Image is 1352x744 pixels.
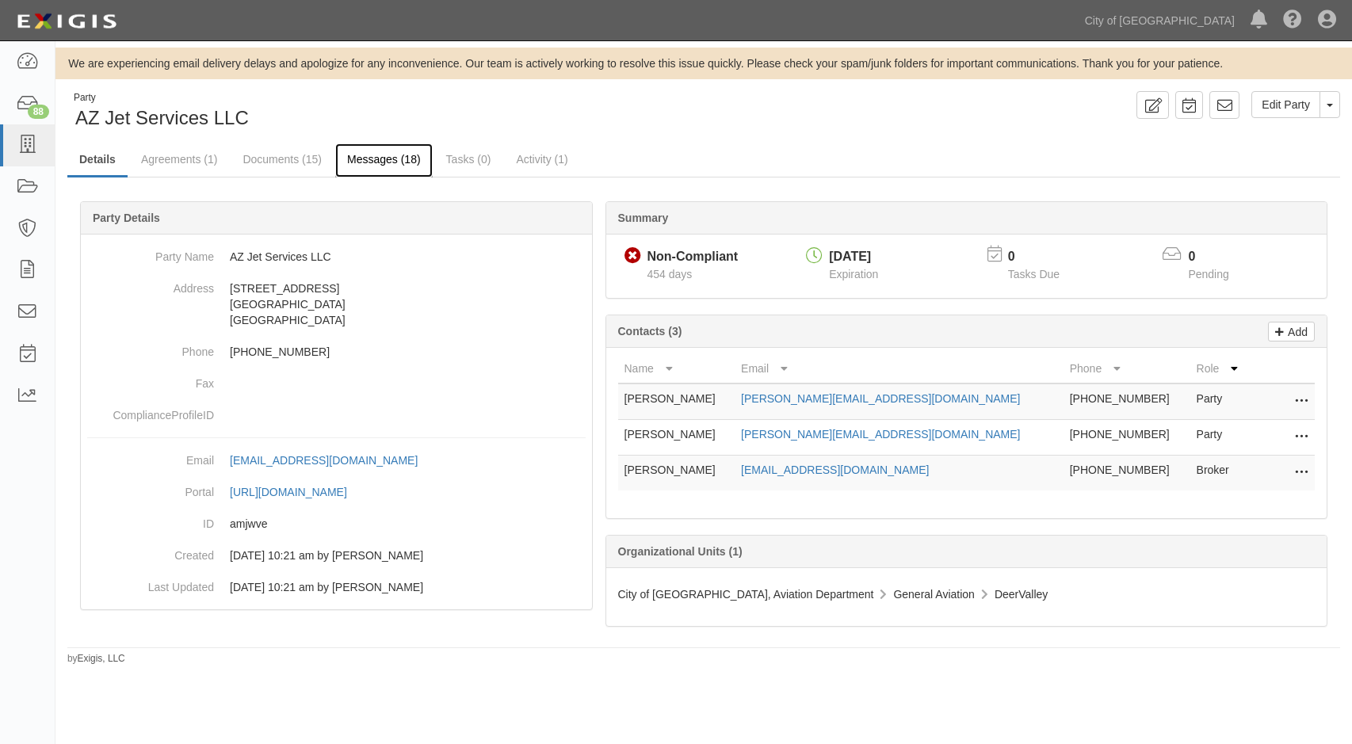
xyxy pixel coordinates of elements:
[78,653,125,664] a: Exigis, LLC
[1190,456,1251,491] td: Broker
[12,7,121,36] img: logo-5460c22ac91f19d4615b14bd174203de0afe785f0fc80cf4dbbc73dc1793850b.png
[87,508,214,532] dt: ID
[618,354,735,383] th: Name
[93,212,160,224] b: Party Details
[87,273,586,336] dd: [STREET_ADDRESS] [GEOGRAPHIC_DATA] [GEOGRAPHIC_DATA]
[434,143,503,175] a: Tasks (0)
[75,107,249,128] span: AZ Jet Services LLC
[995,588,1048,601] span: DeerValley
[1284,322,1308,341] p: Add
[230,486,365,498] a: [URL][DOMAIN_NAME]
[28,105,49,119] div: 88
[87,540,586,571] dd: 06/06/2024 10:21 am by Kim Siebert
[618,588,874,601] span: City of [GEOGRAPHIC_DATA], Aviation Department
[87,571,586,603] dd: 06/06/2024 10:21 am by Kim Siebert
[741,464,929,476] a: [EMAIL_ADDRESS][DOMAIN_NAME]
[55,55,1352,71] div: We are experiencing email delivery delays and apologize for any inconvenience. Our team is active...
[647,248,739,266] div: Non-Compliant
[1064,354,1190,383] th: Phone
[1008,248,1079,266] p: 0
[893,588,974,601] span: General Aviation
[1008,268,1060,280] span: Tasks Due
[829,248,878,266] div: [DATE]
[647,268,693,280] span: Since 06/06/2024
[618,545,743,558] b: Organizational Units (1)
[87,540,214,563] dt: Created
[87,336,214,360] dt: Phone
[87,273,214,296] dt: Address
[87,399,214,423] dt: ComplianceProfileID
[618,456,735,491] td: [PERSON_NAME]
[87,336,586,368] dd: [PHONE_NUMBER]
[67,143,128,177] a: Details
[741,392,1020,405] a: [PERSON_NAME][EMAIL_ADDRESS][DOMAIN_NAME]
[1190,420,1251,456] td: Party
[87,444,214,468] dt: Email
[1064,420,1190,456] td: [PHONE_NUMBER]
[74,91,249,105] div: Party
[618,383,735,420] td: [PERSON_NAME]
[735,354,1064,383] th: Email
[1188,268,1228,280] span: Pending
[1188,248,1248,266] p: 0
[1190,354,1251,383] th: Role
[504,143,579,175] a: Activity (1)
[87,241,586,273] dd: AZ Jet Services LLC
[67,91,692,132] div: AZ Jet Services LLC
[129,143,229,175] a: Agreements (1)
[1268,322,1315,341] a: Add
[1251,91,1320,118] a: Edit Party
[1064,456,1190,491] td: [PHONE_NUMBER]
[618,420,735,456] td: [PERSON_NAME]
[1283,11,1302,30] i: Help Center - Complianz
[87,508,586,540] dd: amjwve
[618,212,669,224] b: Summary
[1190,383,1251,420] td: Party
[1077,5,1243,36] a: City of [GEOGRAPHIC_DATA]
[1064,383,1190,420] td: [PHONE_NUMBER]
[87,241,214,265] dt: Party Name
[624,248,641,265] i: Non-Compliant
[829,268,878,280] span: Expiration
[67,652,125,666] small: by
[618,325,682,338] b: Contacts (3)
[335,143,433,177] a: Messages (18)
[87,571,214,595] dt: Last Updated
[87,368,214,391] dt: Fax
[87,476,214,500] dt: Portal
[231,143,334,175] a: Documents (15)
[230,454,435,467] a: [EMAIL_ADDRESS][DOMAIN_NAME]
[741,428,1020,441] a: [PERSON_NAME][EMAIL_ADDRESS][DOMAIN_NAME]
[230,452,418,468] div: [EMAIL_ADDRESS][DOMAIN_NAME]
